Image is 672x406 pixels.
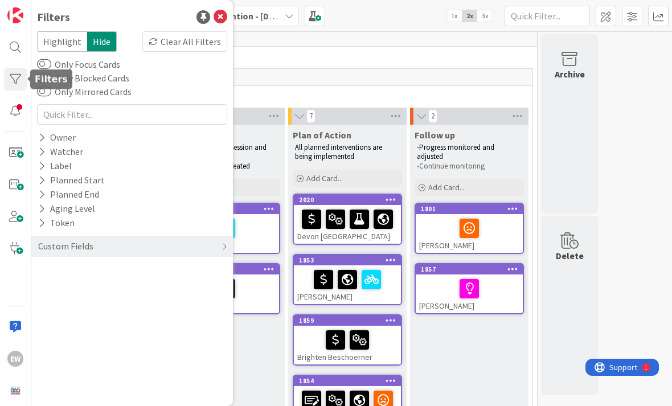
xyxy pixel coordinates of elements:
[416,204,523,214] div: 1801
[35,74,68,85] h5: Filters
[37,145,84,159] div: Watcher
[24,2,52,15] span: Support
[299,256,401,264] div: 1853
[556,249,584,263] div: Delete
[415,129,455,141] span: Follow up
[294,315,401,364] div: 1859Brighten Beschoerner
[446,10,462,22] span: 1x
[7,7,23,23] img: Visit kanbanzone.com
[37,239,95,253] div: Custom Fields
[142,31,227,52] div: Clear All Filters
[416,264,523,313] div: 1857[PERSON_NAME]
[306,109,315,123] span: 7
[294,195,401,244] div: 2020Devon [GEOGRAPHIC_DATA]
[294,265,401,304] div: [PERSON_NAME]
[295,142,384,161] span: All planned interventions are being implemented
[37,130,77,145] div: Owner
[293,129,351,141] span: Plan of Action
[462,10,477,22] span: 2x
[294,255,401,265] div: 1853
[299,196,401,204] div: 2020
[505,6,590,26] input: Quick Filter...
[306,173,343,183] span: Add Card...
[416,274,523,313] div: [PERSON_NAME]
[428,109,437,123] span: 2
[7,351,23,367] div: EW
[299,377,401,385] div: 1854
[37,104,227,125] input: Quick Filter...
[417,142,496,161] span: -Progress monitored and adjusted
[299,317,401,325] div: 1859
[37,216,76,230] div: Token
[294,195,401,205] div: 2020
[421,265,523,273] div: 1857
[46,89,518,100] span: Students
[87,31,117,52] span: Hide
[37,85,132,99] label: Only Mirrored Cards
[42,50,523,61] span: Freshman Academy
[416,204,523,253] div: 1801[PERSON_NAME]
[294,315,401,326] div: 1859
[59,5,62,14] div: 1
[37,202,96,216] div: Aging Level
[37,58,120,71] label: Only Focus Cards
[37,187,100,202] div: Planned End
[416,264,523,274] div: 1857
[294,326,401,364] div: Brighten Beschoerner
[477,10,493,22] span: 3x
[421,205,523,213] div: 1801
[555,67,585,81] div: Archive
[7,383,23,399] img: avatar
[37,31,87,52] span: Highlight
[417,162,522,171] p: -Continue monitoring
[37,71,129,85] label: Only Blocked Cards
[294,205,401,244] div: Devon [GEOGRAPHIC_DATA]
[294,255,401,304] div: 1853[PERSON_NAME]
[37,9,70,26] div: Filters
[416,214,523,253] div: [PERSON_NAME]
[37,173,106,187] div: Planned Start
[37,59,51,70] button: Only Focus Cards
[37,86,51,97] button: Only Mirrored Cards
[294,376,401,386] div: 1854
[428,182,465,192] span: Add Card...
[37,159,73,173] div: Label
